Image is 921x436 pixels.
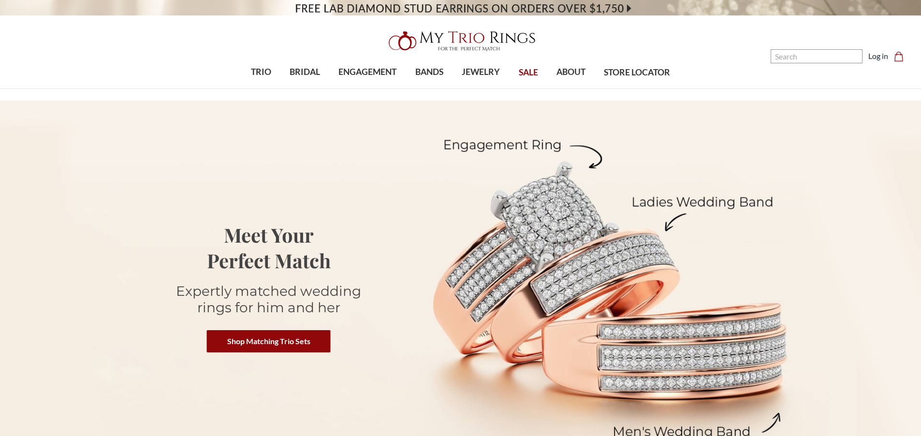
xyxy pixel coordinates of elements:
[868,50,888,62] a: Log in
[242,57,280,88] a: TRIO
[280,57,329,88] a: BRIDAL
[267,26,654,57] a: My Trio Rings
[424,88,434,89] button: submenu toggle
[519,66,538,79] span: SALE
[300,88,310,89] button: submenu toggle
[566,88,576,89] button: submenu toggle
[453,57,509,88] a: JEWELRY
[509,57,547,88] a: SALE
[383,26,538,57] img: My Trio Rings
[251,66,271,78] span: TRIO
[329,57,406,88] a: ENGAGEMENT
[595,57,679,88] a: STORE LOCATOR
[363,88,372,89] button: submenu toggle
[290,66,320,78] span: BRIDAL
[256,88,266,89] button: submenu toggle
[556,66,585,78] span: ABOUT
[894,52,904,61] svg: cart.cart_preview
[476,88,486,89] button: submenu toggle
[462,66,500,78] span: JEWELRY
[207,330,331,352] a: Shop Matching Trio Sets
[406,57,453,88] a: BANDS
[604,66,670,79] span: STORE LOCATOR
[415,66,443,78] span: BANDS
[771,49,863,63] input: Search
[338,66,396,78] span: ENGAGEMENT
[894,50,909,62] a: Cart with 0 items
[547,57,595,88] a: ABOUT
